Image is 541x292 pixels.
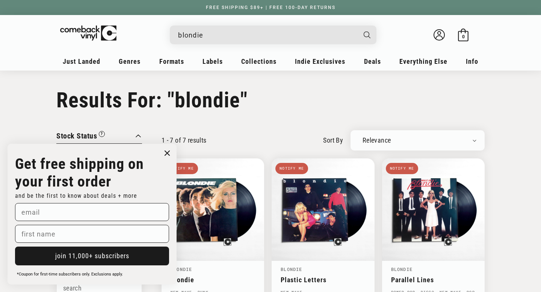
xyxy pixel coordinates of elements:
[295,57,345,65] span: Indie Exclusives
[162,148,173,159] button: Close dialog
[462,34,465,39] span: 0
[198,5,343,10] a: FREE SHIPPING $89+ | FREE 100-DAY RETURNS
[159,57,184,65] span: Formats
[357,26,378,44] button: Search
[170,26,376,44] div: Search
[15,192,137,199] span: and be the first to know about deals + more
[281,276,365,284] a: Plastic Letters
[17,272,123,277] span: *Coupon for first-time subscribers only. Exclusions apply.
[202,57,223,65] span: Labels
[15,155,144,190] strong: Get free shipping on your first order
[56,130,105,143] button: Filter by Stock Status
[466,57,478,65] span: Info
[119,57,141,65] span: Genres
[178,27,356,43] input: When autocomplete results are available use up and down arrows to review and enter to select
[391,276,476,284] a: Parallel Lines
[63,57,100,65] span: Just Landed
[281,266,302,272] a: Blondie
[323,135,343,145] label: sort by
[391,266,413,272] a: Blondie
[15,203,169,221] input: email
[399,57,447,65] span: Everything Else
[56,88,485,113] h1: Results For: "blondie"
[56,131,97,140] span: Stock Status
[15,247,169,265] button: join 11,000+ subscribers
[171,276,255,284] a: Blondie
[15,225,169,243] input: first name
[241,57,277,65] span: Collections
[364,57,381,65] span: Deals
